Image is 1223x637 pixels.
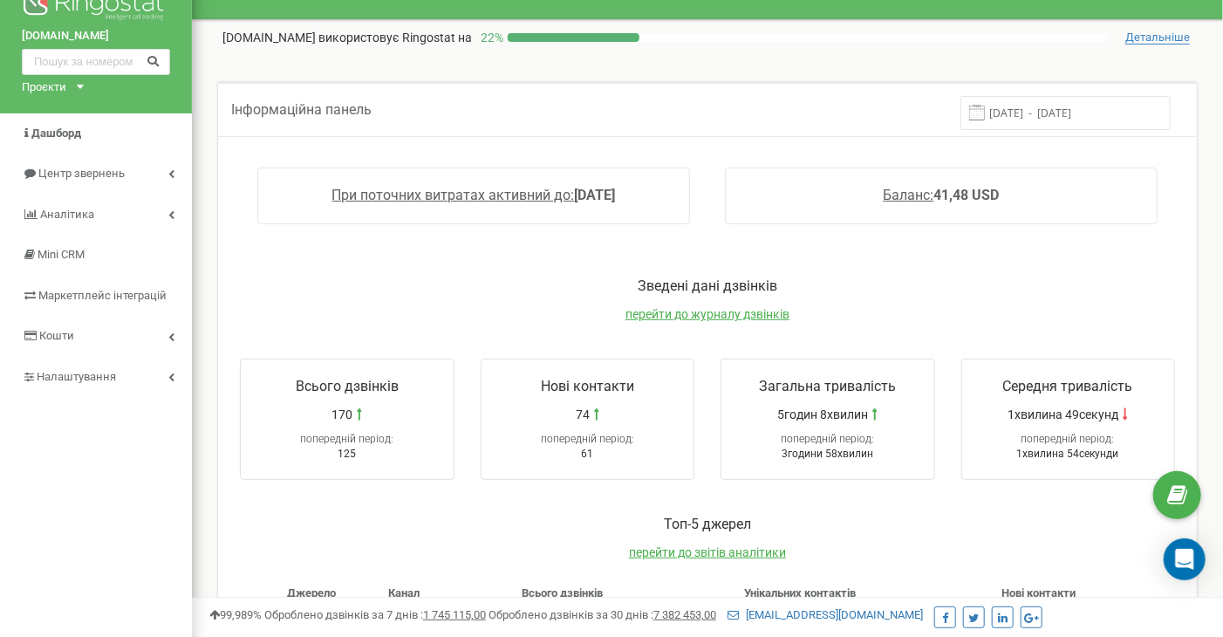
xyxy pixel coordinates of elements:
div: Open Intercom Messenger [1164,538,1206,580]
span: використовує Ringostat на [318,31,472,45]
u: 1 745 115,00 [423,608,486,621]
span: Mini CRM [38,248,85,261]
span: 61 [581,448,593,460]
span: Середня тривалість [1003,378,1133,394]
span: Канал [388,586,420,599]
span: Всього дзвінків [522,586,603,599]
span: попередній період: [1021,433,1115,445]
span: Оброблено дзвінків за 30 днів : [489,608,716,621]
span: Центр звернень [38,167,125,180]
span: Унікальних контактів [744,586,856,599]
a: перейти до журналу дзвінків [625,307,789,321]
span: 3години 58хвилин [782,448,873,460]
a: [EMAIL_ADDRESS][DOMAIN_NAME] [728,608,923,621]
span: Загальна тривалість [759,378,896,394]
span: Зведені дані дзвінків [638,277,777,294]
span: При поточних витратах активний до: [332,187,575,203]
span: Детальніше [1125,31,1190,45]
span: Дашборд [31,127,81,140]
span: Джерело [287,586,336,599]
span: 5годин 8хвилин [777,406,868,423]
a: Баланс:41,48 USD [884,187,1000,203]
span: попередній період: [781,433,874,445]
span: Маркетплейс інтеграцій [38,289,167,302]
span: Баланс: [884,187,934,203]
span: попередній період: [300,433,393,445]
u: 7 382 453,00 [653,608,716,621]
a: перейти до звітів аналітики [629,545,786,559]
span: 1хвилина 54секунди [1017,448,1119,460]
span: Інформаційна панель [231,101,372,118]
span: Нові контакти [1001,586,1076,599]
span: Аналiтика [40,208,94,221]
span: Всього дзвінків [296,378,399,394]
a: [DOMAIN_NAME] [22,28,170,45]
span: попередній період: [541,433,634,445]
p: [DOMAIN_NAME] [222,29,472,46]
span: 74 [576,406,590,423]
span: 170 [331,406,352,423]
span: Налаштування [37,370,116,383]
span: Toп-5 джерел [664,516,751,532]
span: Нові контакти [541,378,634,394]
span: Кошти [39,329,74,342]
div: Проєкти [22,79,66,96]
a: При поточних витратах активний до:[DATE] [332,187,616,203]
span: 1хвилина 49секунд [1008,406,1118,423]
span: 99,989% [209,608,262,621]
span: Оброблено дзвінків за 7 днів : [264,608,486,621]
span: 125 [338,448,356,460]
p: 22 % [472,29,508,46]
input: Пошук за номером [22,49,170,75]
